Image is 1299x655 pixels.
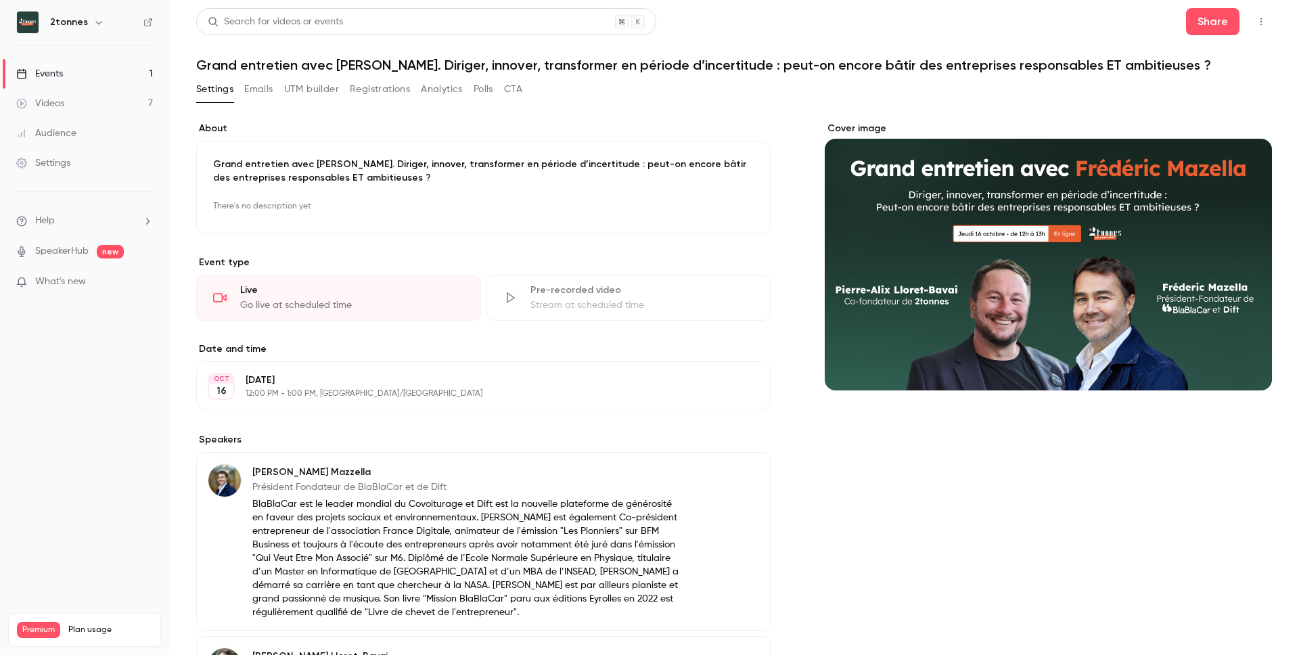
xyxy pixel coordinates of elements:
p: There's no description yet [213,196,754,217]
span: What's new [35,275,86,289]
p: [PERSON_NAME] Mazzella [252,466,683,479]
p: 12:00 PM - 1:00 PM, [GEOGRAPHIC_DATA]/[GEOGRAPHIC_DATA] [246,388,699,399]
div: Events [16,67,63,81]
div: Search for videos or events [208,15,343,29]
button: Polls [474,78,493,100]
button: Emails [244,78,273,100]
span: Premium [17,622,60,638]
button: CTA [504,78,522,100]
div: Audience [16,127,76,140]
button: Settings [196,78,233,100]
div: Settings [16,156,70,170]
span: new [97,245,124,258]
div: Live [240,284,464,297]
button: UTM builder [284,78,339,100]
p: [DATE] [246,374,699,387]
div: Go live at scheduled time [240,298,464,312]
h6: 2tonnes [50,16,88,29]
div: Frédéric Mazzella[PERSON_NAME] MazzellaPrésident Fondateur de BlaBlaCar et de DiftBlaBlaCar est l... [196,452,771,631]
div: Pre-recorded videoStream at scheduled time [486,275,771,321]
p: Grand entretien avec [PERSON_NAME]. Diriger, innover, transformer en période d’incertitude : peut... [213,158,754,185]
p: 16 [216,384,227,398]
label: Cover image [825,122,1272,135]
div: LiveGo live at scheduled time [196,275,481,321]
div: Stream at scheduled time [530,298,754,312]
div: OCT [209,374,233,384]
label: Speakers [196,433,771,447]
h1: Grand entretien avec [PERSON_NAME]. Diriger, innover, transformer en période d’incertitude : peut... [196,57,1272,73]
div: Pre-recorded video [530,284,754,297]
p: BlaBlaCar est le leader mondial du Covoiturage et Dift est la nouvelle plateforme de générosité e... [252,497,683,619]
section: Cover image [825,122,1272,390]
li: help-dropdown-opener [16,214,153,228]
iframe: Noticeable Trigger [137,276,153,288]
div: Videos [16,97,64,110]
p: Event type [196,256,771,269]
p: Président Fondateur de BlaBlaCar et de Dift [252,480,683,494]
a: SpeakerHub [35,244,89,258]
span: Help [35,214,55,228]
span: Plan usage [68,625,152,635]
img: Frédéric Mazzella [208,464,241,497]
button: Registrations [350,78,410,100]
button: Analytics [421,78,463,100]
button: Share [1186,8,1239,35]
label: About [196,122,771,135]
img: 2tonnes [17,12,39,33]
label: Date and time [196,342,771,356]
